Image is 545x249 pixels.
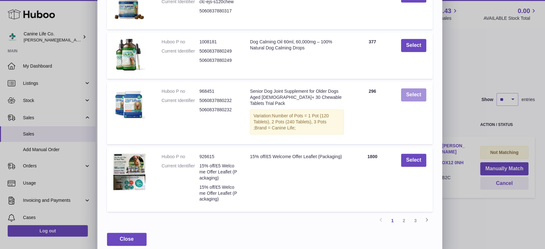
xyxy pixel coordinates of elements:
a: 1 [387,215,398,226]
button: Close [107,233,147,246]
dd: 5060837880249 [199,48,237,54]
div: Dog Calming Oil 60ml, 60,000mg – 100% Natural Dog Calming Drops [250,39,344,51]
dd: 926615 [199,154,237,160]
dd: 5060837880249 [199,57,237,63]
dt: Current Identifier [162,163,199,181]
button: Select [401,154,426,167]
a: 2 [398,215,410,226]
dt: Huboo P no [162,88,199,94]
dd: 15% off/£5 Welcome Offer Leaflet (Packaging) [199,163,237,181]
span: Close [120,236,134,242]
dd: 5060837880317 [199,8,237,14]
img: Senior Dog Joint Supplement for Older Dogs Aged 8+ 30 Chewable Tablets Trial Pack [113,88,145,120]
dd: 968451 [199,88,237,94]
dt: Current Identifier [162,48,199,54]
td: 377 [350,33,395,79]
dt: Current Identifier [162,98,199,104]
img: Dog Calming Oil 60ml, 60,000mg – 100% Natural Dog Calming Drops [113,39,145,71]
span: Number of Pots = 1 Pot (120 Tablets), 2 Pots (240 Tablets), 3 Pots ; [254,113,329,130]
button: Select [401,39,426,52]
a: 3 [410,215,421,226]
dd: 1008181 [199,39,237,45]
dt: Huboo P no [162,39,199,45]
div: 15% off/£5 Welcome Offer Leaflet (Packaging) [250,154,344,160]
div: Variation: [250,109,344,135]
dd: 15% off/£5 Welcome Offer Leaflet (Packaging) [199,184,237,202]
dt: Huboo P no [162,154,199,160]
span: Brand = Canine Life; [255,125,296,130]
td: 1800 [350,147,395,212]
dd: 5060837880232 [199,98,237,104]
div: Senior Dog Joint Supplement for Older Dogs Aged [DEMOGRAPHIC_DATA]+ 30 Chewable Tablets Trial Pack [250,88,344,106]
dd: 5060837880232 [199,107,237,113]
td: 296 [350,82,395,144]
img: 15% off/£5 Welcome Offer Leaflet (Packaging) [113,154,145,190]
button: Select [401,88,426,101]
